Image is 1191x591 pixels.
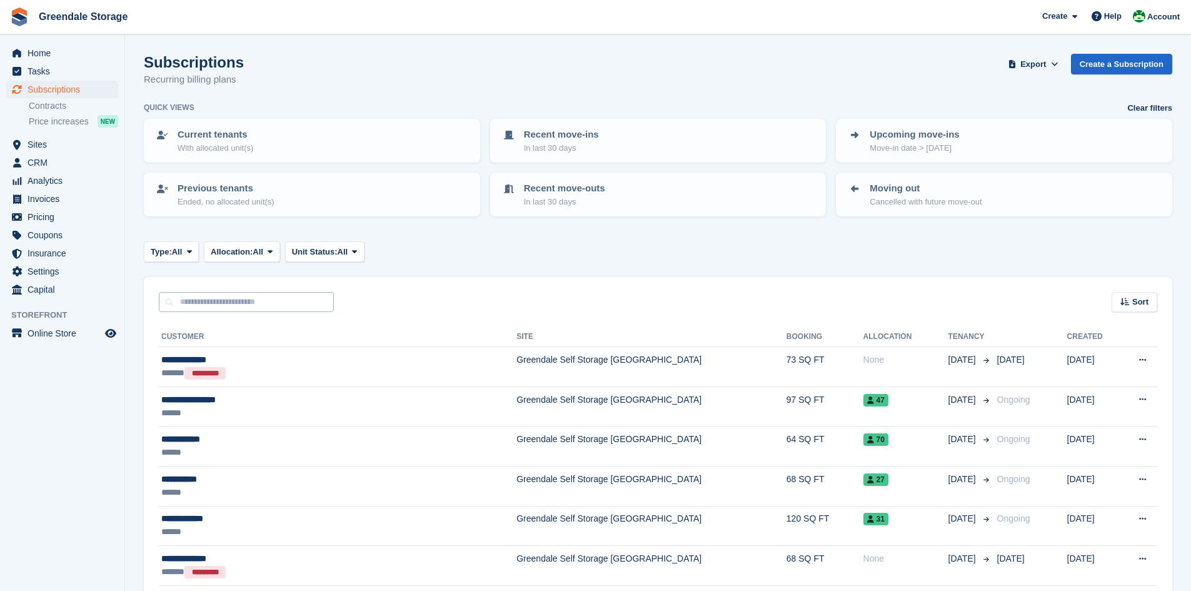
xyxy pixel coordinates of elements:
[516,466,786,506] td: Greendale Self Storage [GEOGRAPHIC_DATA]
[28,44,103,62] span: Home
[1067,506,1119,546] td: [DATE]
[997,513,1030,523] span: Ongoing
[159,327,516,347] th: Customer
[786,327,863,347] th: Booking
[870,181,982,196] p: Moving out
[516,427,786,467] td: Greendale Self Storage [GEOGRAPHIC_DATA]
[178,128,253,142] p: Current tenants
[28,136,103,153] span: Sites
[204,241,280,262] button: Allocation: All
[1071,54,1172,74] a: Create a Subscription
[29,114,118,128] a: Price increases NEW
[178,142,253,154] p: With allocated unit(s)
[10,8,29,26] img: stora-icon-8386f47178a22dfd0bd8f6a31ec36ba5ce8667c1dd55bd0f319d3a0aa187defe.svg
[6,172,118,189] a: menu
[6,44,118,62] a: menu
[144,54,244,71] h1: Subscriptions
[524,128,599,142] p: Recent move-ins
[28,325,103,342] span: Online Store
[516,386,786,427] td: Greendale Self Storage [GEOGRAPHIC_DATA]
[786,347,863,387] td: 73 SQ FT
[1020,58,1046,71] span: Export
[948,327,992,347] th: Tenancy
[1067,327,1119,347] th: Created
[1067,546,1119,586] td: [DATE]
[524,142,599,154] p: In last 30 days
[863,394,888,407] span: 47
[997,553,1025,563] span: [DATE]
[516,347,786,387] td: Greendale Self Storage [GEOGRAPHIC_DATA]
[524,181,605,196] p: Recent move-outs
[6,226,118,244] a: menu
[28,172,103,189] span: Analytics
[11,309,124,321] span: Storefront
[491,174,825,215] a: Recent move-outs In last 30 days
[948,512,978,525] span: [DATE]
[516,506,786,546] td: Greendale Self Storage [GEOGRAPHIC_DATA]
[6,154,118,171] a: menu
[144,73,244,87] p: Recurring billing plans
[997,434,1030,444] span: Ongoing
[786,546,863,586] td: 68 SQ FT
[6,81,118,98] a: menu
[997,395,1030,405] span: Ongoing
[172,246,183,258] span: All
[6,208,118,226] a: menu
[98,115,118,128] div: NEW
[948,473,978,486] span: [DATE]
[1104,10,1122,23] span: Help
[29,116,89,128] span: Price increases
[1132,296,1148,308] span: Sort
[1147,11,1180,23] span: Account
[28,263,103,280] span: Settings
[863,552,948,565] div: None
[211,246,253,258] span: Allocation:
[870,128,959,142] p: Upcoming move-ins
[948,552,978,565] span: [DATE]
[837,174,1171,215] a: Moving out Cancelled with future move-out
[6,281,118,298] a: menu
[786,466,863,506] td: 68 SQ FT
[28,245,103,262] span: Insurance
[28,154,103,171] span: CRM
[1006,54,1061,74] button: Export
[863,327,948,347] th: Allocation
[6,63,118,80] a: menu
[292,246,338,258] span: Unit Status:
[1127,102,1172,114] a: Clear filters
[34,6,133,27] a: Greendale Storage
[6,136,118,153] a: menu
[491,120,825,161] a: Recent move-ins In last 30 days
[948,393,978,407] span: [DATE]
[863,473,888,486] span: 27
[863,353,948,366] div: None
[1067,466,1119,506] td: [DATE]
[145,174,479,215] a: Previous tenants Ended, no allocated unit(s)
[6,190,118,208] a: menu
[863,433,888,446] span: 70
[997,474,1030,484] span: Ongoing
[103,326,118,341] a: Preview store
[144,241,199,262] button: Type: All
[28,81,103,98] span: Subscriptions
[786,506,863,546] td: 120 SQ FT
[151,246,172,258] span: Type:
[28,208,103,226] span: Pricing
[28,190,103,208] span: Invoices
[28,281,103,298] span: Capital
[6,325,118,342] a: menu
[786,386,863,427] td: 97 SQ FT
[516,327,786,347] th: Site
[997,355,1025,365] span: [DATE]
[178,181,274,196] p: Previous tenants
[1133,10,1145,23] img: Jon
[870,196,982,208] p: Cancelled with future move-out
[1042,10,1067,23] span: Create
[29,100,118,112] a: Contracts
[524,196,605,208] p: In last 30 days
[837,120,1171,161] a: Upcoming move-ins Move-in date > [DATE]
[870,142,959,154] p: Move-in date > [DATE]
[145,120,479,161] a: Current tenants With allocated unit(s)
[948,353,978,366] span: [DATE]
[285,241,364,262] button: Unit Status: All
